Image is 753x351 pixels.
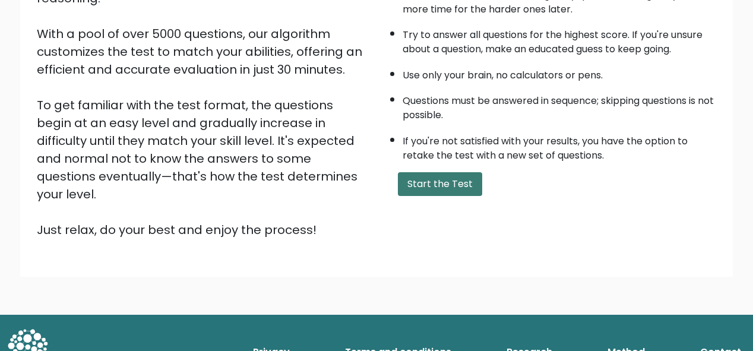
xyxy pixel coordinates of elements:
[403,22,716,56] li: Try to answer all questions for the highest score. If you're unsure about a question, make an edu...
[403,128,716,163] li: If you're not satisfied with your results, you have the option to retake the test with a new set ...
[398,172,482,196] button: Start the Test
[403,62,716,83] li: Use only your brain, no calculators or pens.
[403,88,716,122] li: Questions must be answered in sequence; skipping questions is not possible.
